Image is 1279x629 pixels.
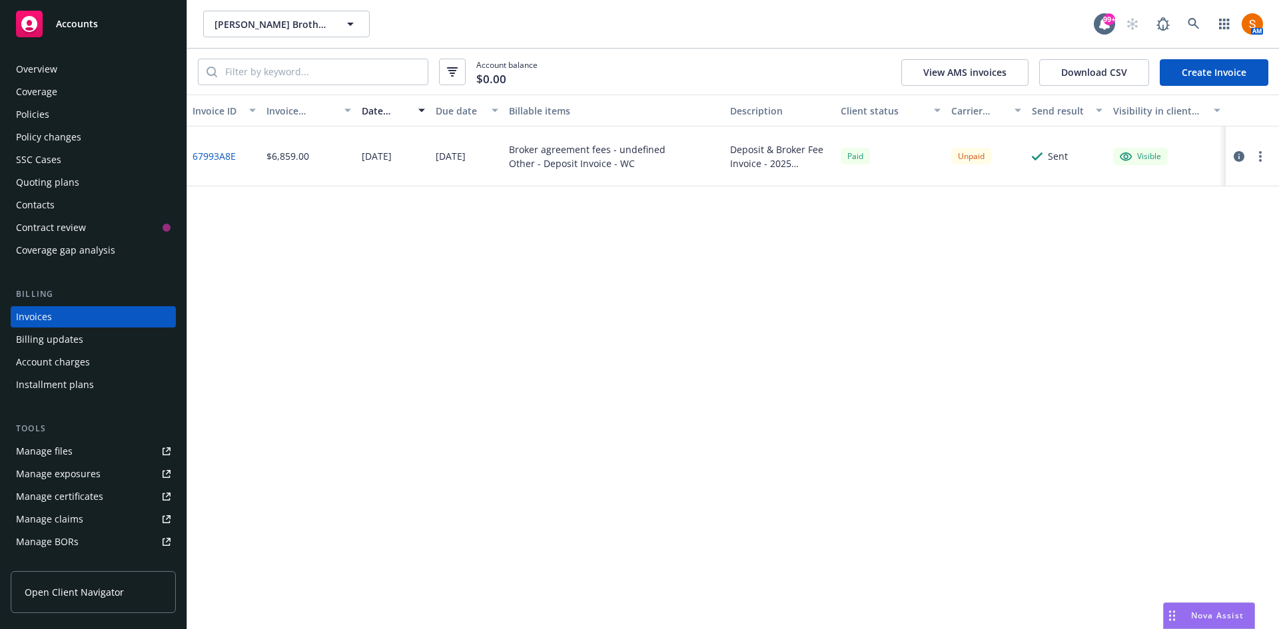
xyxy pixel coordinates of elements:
[217,59,428,85] input: Filter by keyword...
[946,95,1027,126] button: Carrier status
[11,486,176,507] a: Manage certificates
[16,486,103,507] div: Manage certificates
[261,95,357,126] button: Invoice amount
[203,11,370,37] button: [PERSON_NAME] Brothers Enterprises Inc.
[16,149,61,170] div: SSC Cases
[1150,11,1176,37] a: Report a Bug
[16,463,101,485] div: Manage exposures
[16,126,81,148] div: Policy changes
[16,240,115,261] div: Coverage gap analysis
[16,441,73,462] div: Manage files
[56,19,98,29] span: Accounts
[193,149,236,163] a: 67993A8E
[730,104,830,118] div: Description
[16,531,79,552] div: Manage BORs
[11,149,176,170] a: SSC Cases
[11,172,176,193] a: Quoting plans
[841,104,926,118] div: Client status
[16,172,79,193] div: Quoting plans
[11,374,176,395] a: Installment plans
[835,95,946,126] button: Client status
[509,156,665,170] div: Other - Deposit Invoice - WC
[11,126,176,148] a: Policy changes
[16,351,90,373] div: Account charges
[11,81,176,103] a: Coverage
[16,59,57,80] div: Overview
[16,374,94,395] div: Installment plans
[11,554,176,575] a: Summary of insurance
[841,148,870,164] div: Paid
[11,351,176,373] a: Account charges
[1103,13,1115,25] div: 99+
[16,554,117,575] div: Summary of insurance
[11,422,176,435] div: Tools
[1191,610,1244,621] span: Nova Assist
[509,142,665,156] div: Broker agreement fees - undefined
[951,148,991,164] div: Unpaid
[16,81,57,103] div: Coverage
[11,306,176,327] a: Invoices
[193,104,241,118] div: Invoice ID
[436,104,484,118] div: Due date
[16,194,55,216] div: Contacts
[11,194,176,216] a: Contacts
[11,463,176,485] a: Manage exposures
[901,59,1029,86] button: View AMS invoices
[11,104,176,125] a: Policies
[16,329,83,350] div: Billing updates
[725,95,835,126] button: Description
[1119,11,1146,37] a: Start snowing
[1160,59,1268,86] a: Create Invoice
[1039,59,1149,86] button: Download CSV
[730,142,830,170] div: Deposit & Broker Fee Invoice - 2025 Workers Compensation
[266,104,337,118] div: Invoice amount
[25,585,124,599] span: Open Client Navigator
[951,104,1007,118] div: Carrier status
[436,149,466,163] div: [DATE]
[362,104,410,118] div: Date issued
[11,509,176,530] a: Manage claims
[1108,95,1226,126] button: Visibility in client dash
[1242,13,1263,35] img: photo
[362,149,392,163] div: [DATE]
[187,95,261,126] button: Invoice ID
[430,95,504,126] button: Due date
[504,95,725,126] button: Billable items
[1120,150,1161,162] div: Visible
[509,104,719,118] div: Billable items
[1211,11,1238,37] a: Switch app
[1163,602,1255,629] button: Nova Assist
[16,306,52,327] div: Invoices
[1048,149,1068,163] div: Sent
[356,95,430,126] button: Date issued
[11,329,176,350] a: Billing updates
[11,288,176,301] div: Billing
[11,531,176,552] a: Manage BORs
[1027,95,1108,126] button: Send result
[1180,11,1207,37] a: Search
[207,67,217,77] svg: Search
[214,17,330,31] span: [PERSON_NAME] Brothers Enterprises Inc.
[11,59,176,80] a: Overview
[11,217,176,238] a: Contract review
[476,59,538,84] span: Account balance
[16,509,83,530] div: Manage claims
[1113,104,1206,118] div: Visibility in client dash
[1032,104,1088,118] div: Send result
[11,5,176,43] a: Accounts
[11,240,176,261] a: Coverage gap analysis
[266,149,309,163] div: $6,859.00
[16,104,49,125] div: Policies
[1164,603,1180,628] div: Drag to move
[16,217,86,238] div: Contract review
[476,71,506,88] span: $0.00
[11,441,176,462] a: Manage files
